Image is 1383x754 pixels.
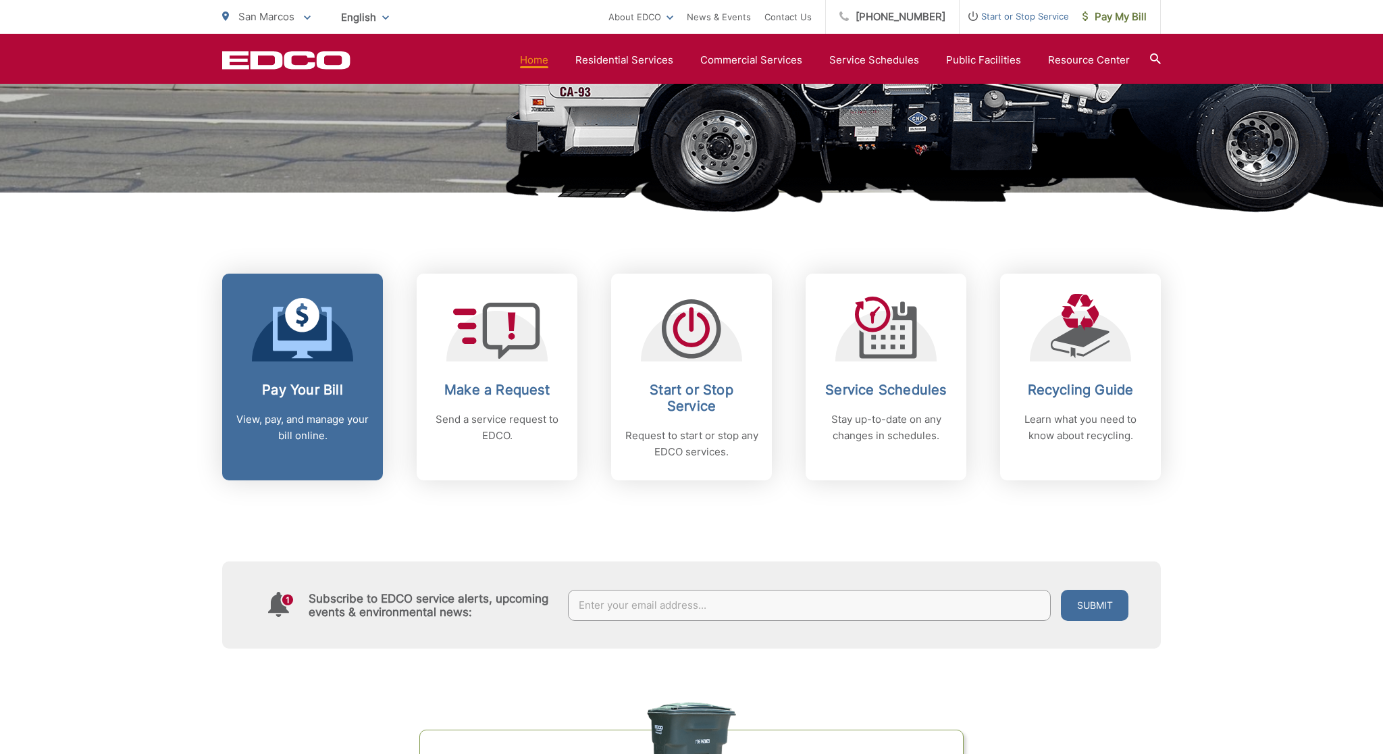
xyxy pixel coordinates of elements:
[946,52,1021,68] a: Public Facilities
[309,592,554,619] h4: Subscribe to EDCO service alerts, upcoming events & environmental news:
[1000,274,1161,480] a: Recycling Guide Learn what you need to know about recycling.
[625,382,758,414] h2: Start or Stop Service
[700,52,802,68] a: Commercial Services
[1048,52,1130,68] a: Resource Center
[430,411,564,444] p: Send a service request to EDCO.
[1082,9,1147,25] span: Pay My Bill
[819,411,953,444] p: Stay up-to-date on any changes in schedules.
[819,382,953,398] h2: Service Schedules
[331,5,399,29] span: English
[1061,590,1128,621] button: Submit
[829,52,919,68] a: Service Schedules
[568,590,1051,621] input: Enter your email address...
[236,382,369,398] h2: Pay Your Bill
[238,10,294,23] span: San Marcos
[608,9,673,25] a: About EDCO
[520,52,548,68] a: Home
[1014,382,1147,398] h2: Recycling Guide
[806,274,966,480] a: Service Schedules Stay up-to-date on any changes in schedules.
[417,274,577,480] a: Make a Request Send a service request to EDCO.
[430,382,564,398] h2: Make a Request
[625,428,758,460] p: Request to start or stop any EDCO services.
[575,52,673,68] a: Residential Services
[1014,411,1147,444] p: Learn what you need to know about recycling.
[687,9,751,25] a: News & Events
[222,51,350,70] a: EDCD logo. Return to the homepage.
[236,411,369,444] p: View, pay, and manage your bill online.
[764,9,812,25] a: Contact Us
[222,274,383,480] a: Pay Your Bill View, pay, and manage your bill online.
